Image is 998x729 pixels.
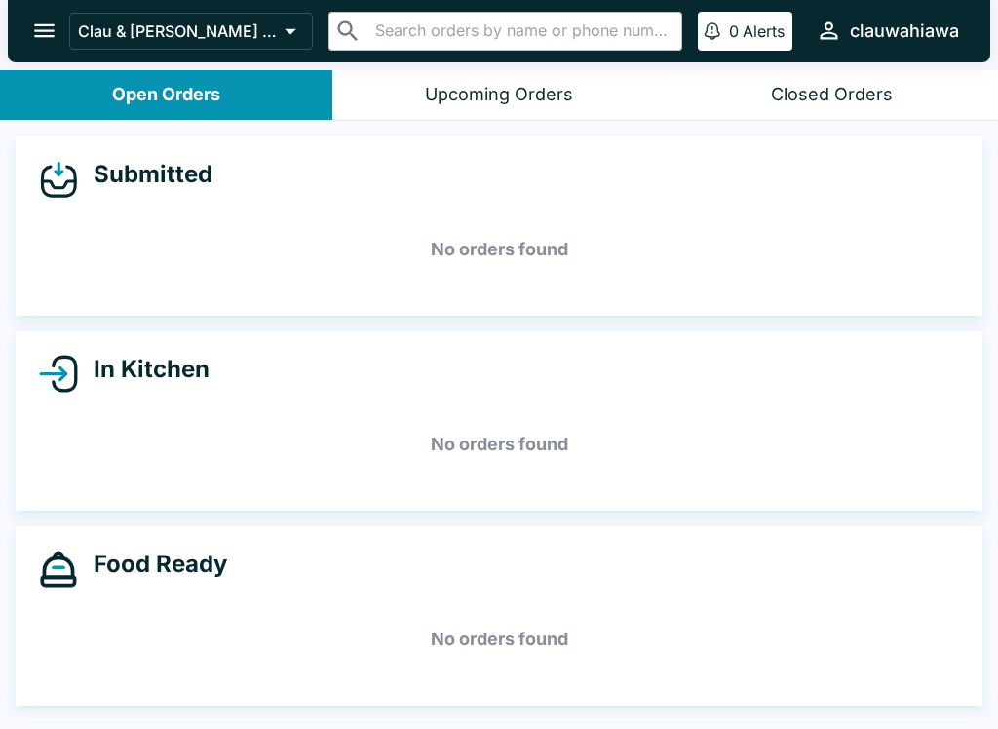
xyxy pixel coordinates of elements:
[808,10,967,52] button: clauwahiawa
[78,160,212,189] h4: Submitted
[39,409,959,480] h5: No orders found
[69,13,313,50] button: Clau & [PERSON_NAME] Cocina - Wahiawa
[112,84,220,106] div: Open Orders
[19,6,69,56] button: open drawer
[78,550,227,579] h4: Food Ready
[850,19,959,43] div: clauwahiawa
[78,355,210,384] h4: In Kitchen
[78,21,277,41] p: Clau & [PERSON_NAME] Cocina - Wahiawa
[729,21,739,41] p: 0
[369,18,673,45] input: Search orders by name or phone number
[39,604,959,674] h5: No orders found
[743,21,785,41] p: Alerts
[39,214,959,285] h5: No orders found
[425,84,573,106] div: Upcoming Orders
[771,84,893,106] div: Closed Orders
